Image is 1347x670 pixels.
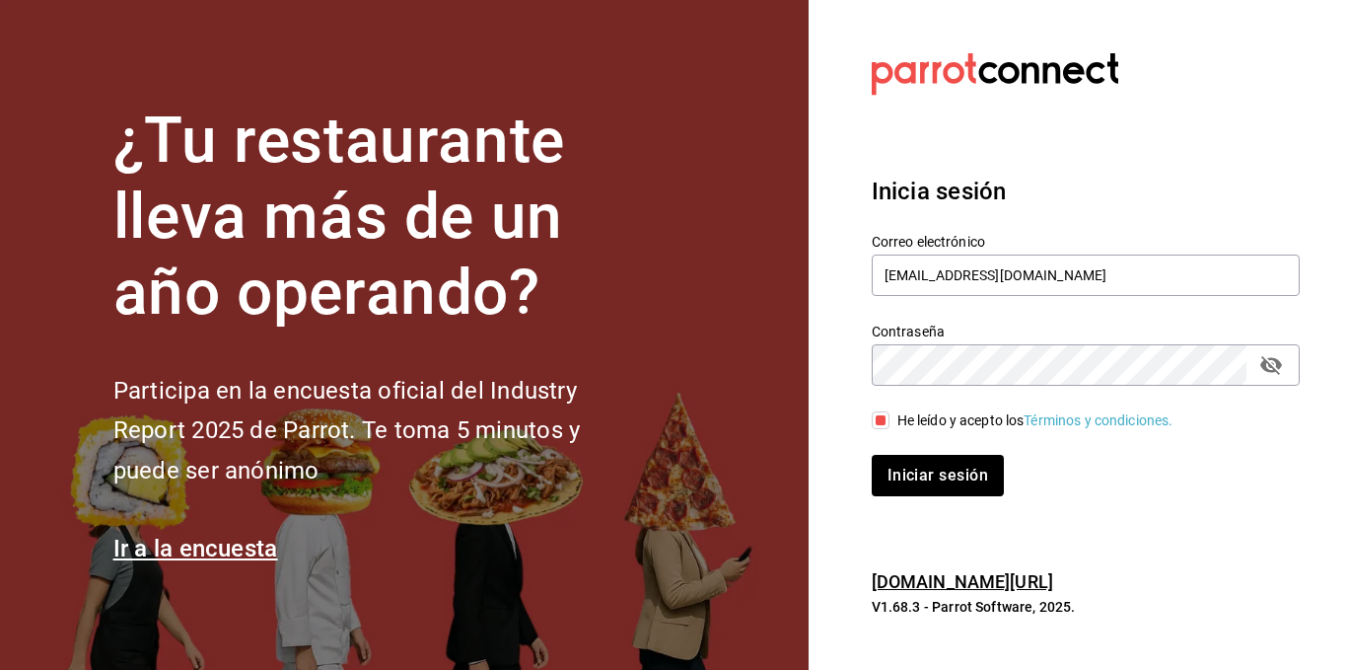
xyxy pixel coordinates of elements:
button: Iniciar sesión [872,455,1004,496]
label: Correo electrónico [872,235,1300,249]
p: V1.68.3 - Parrot Software, 2025. [872,597,1300,617]
input: Ingresa tu correo electrónico [872,255,1300,296]
h1: ¿Tu restaurante lleva más de un año operando? [113,104,646,331]
h3: Inicia sesión [872,174,1300,209]
button: passwordField [1254,348,1288,382]
h2: Participa en la encuesta oficial del Industry Report 2025 de Parrot. Te toma 5 minutos y puede se... [113,371,646,491]
label: Contraseña [872,325,1300,338]
a: [DOMAIN_NAME][URL] [872,571,1053,592]
a: Ir a la encuesta [113,535,278,562]
a: Términos y condiciones. [1024,412,1172,428]
div: He leído y acepto los [897,410,1173,431]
